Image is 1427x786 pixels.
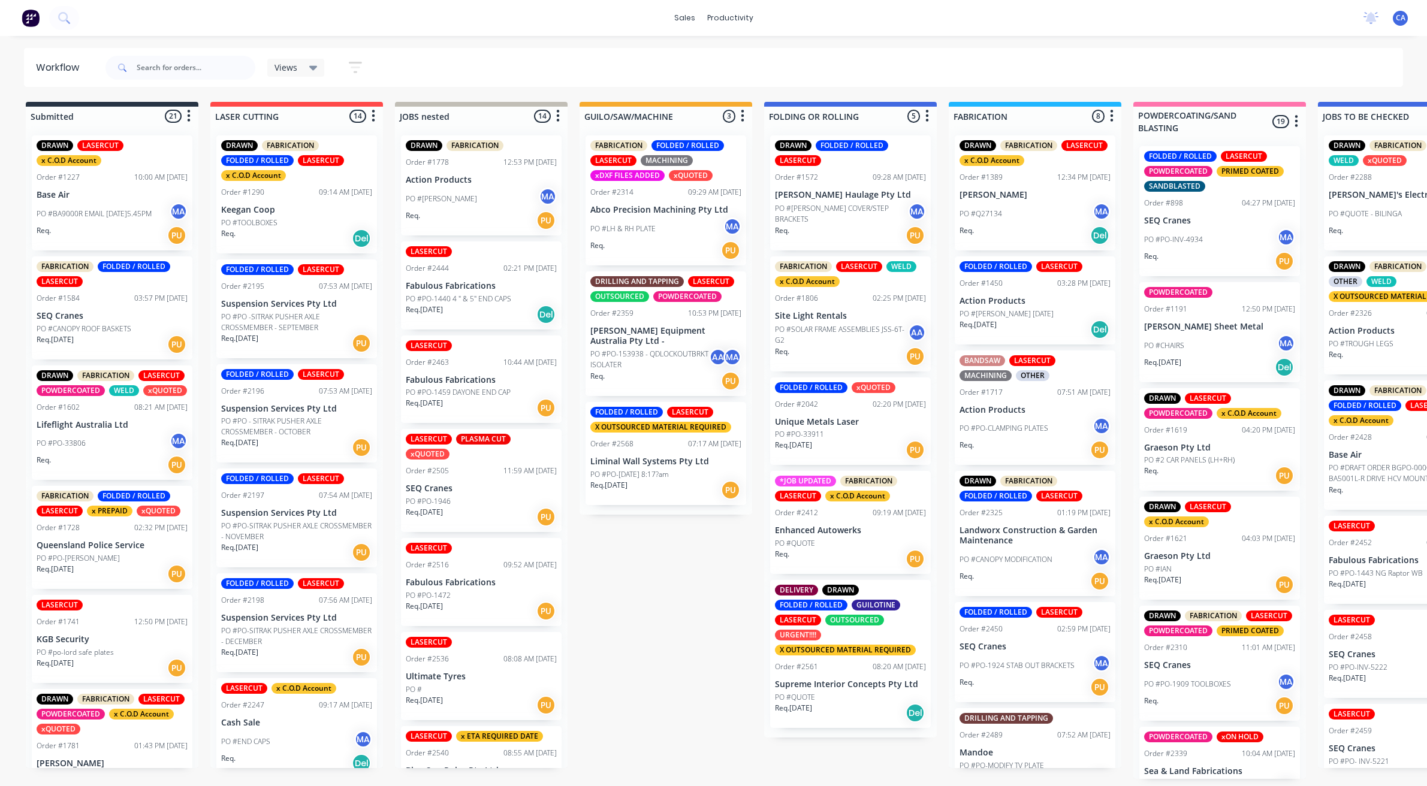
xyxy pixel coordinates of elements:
[590,371,605,382] p: Req.
[1329,155,1359,166] div: WELD
[955,135,1115,250] div: DRAWNFABRICATIONLASERCUTx C.O.D AccountOrder #138912:34 PM [DATE][PERSON_NAME]PO #Q27134MAReq.Del
[653,291,722,302] div: POWDERCOATED
[1363,155,1407,166] div: xQUOTED
[298,155,344,166] div: LASERCUT
[1329,400,1401,411] div: FOLDED / ROLLED
[721,480,740,500] div: PU
[960,370,1012,381] div: MACHINING
[406,175,557,185] p: Action Products
[221,140,258,151] div: DRAWN
[37,420,188,430] p: Lifeflight Australia Ltd
[775,190,926,200] p: [PERSON_NAME] Haulage Pty Ltd
[775,399,818,410] div: Order #2042
[590,291,649,302] div: OUTSOURCED
[406,194,477,204] p: PO #[PERSON_NAME]
[960,140,996,151] div: DRAWN
[37,172,80,183] div: Order #1227
[536,211,556,230] div: PU
[775,417,926,427] p: Unique Metals Laser
[825,491,890,501] div: x C.O.D Account
[37,208,152,219] p: PO #BA9000R EMAIL [DATE]5.45PM
[590,240,605,251] p: Req.
[1275,466,1294,485] div: PU
[770,135,931,250] div: DRAWNFOLDED / ROLLEDLASERCUTOrder #157209:28 AM [DATE][PERSON_NAME] Haulage Pty LtdPO #[PERSON_NA...
[1329,276,1362,287] div: OTHER
[1329,349,1343,360] p: Req.
[775,491,821,501] div: LASERCUT
[775,155,821,166] div: LASERCUT
[775,346,789,357] p: Req.
[216,468,377,567] div: FOLDED / ROLLEDLASERCUTOrder #219707:54 AM [DATE]Suspension Services Pty LtdPO #PO-SITRAK PUSHER ...
[590,349,709,370] p: PO #PO-153938 - QDLOCKOUTBRKT ISOLATER
[536,305,556,324] div: Del
[1144,216,1295,226] p: SEQ Cranes
[216,135,377,253] div: DRAWNFABRICATIONFOLDED / ROLLEDLASERCUTx C.O.D AccountOrder #129009:14 AM [DATE]Keegan CoopPO #TO...
[688,187,741,198] div: 09:29 AM [DATE]
[1139,388,1300,491] div: DRAWNLASERCUTPOWDERCOATEDx C.O.D AccountOrder #161904:20 PM [DATE]Graeson Pty LtdPO #2 CAR PANELS...
[1144,151,1217,162] div: FOLDED / ROLLED
[401,335,562,424] div: LASERCUTOrder #246310:44 AM [DATE]Fabulous FabricationsPO #PO-1459 DAYONE END CAPReq.[DATE]PU
[221,228,236,239] p: Req.
[37,334,74,345] p: Req. [DATE]
[1144,198,1183,208] div: Order #898
[446,140,503,151] div: FABRICATION
[836,261,882,272] div: LASERCUT
[1275,358,1294,377] div: Del
[960,491,1032,501] div: FOLDED / ROLLED
[274,61,297,74] span: Views
[955,471,1115,596] div: DRAWNFABRICATIONFOLDED / ROLLEDLASERCUTOrder #232501:19 PM [DATE]Landworx Construction & Garden M...
[723,217,741,235] div: MA
[960,278,1003,289] div: Order #1450
[590,439,633,449] div: Order #2568
[1090,226,1109,245] div: Del
[98,491,170,501] div: FOLDED / ROLLED
[406,465,449,476] div: Order #2505
[77,140,123,151] div: LASERCUT
[37,190,188,200] p: Base Air
[503,157,557,168] div: 12:53 PM [DATE]
[1329,308,1372,319] div: Order #2326
[1144,425,1187,436] div: Order #1619
[590,187,633,198] div: Order #2314
[138,370,185,381] div: LASERCUT
[352,334,371,353] div: PU
[1144,287,1212,298] div: POWDERCOATED
[775,293,818,304] div: Order #1806
[1090,440,1109,459] div: PU
[1144,166,1212,177] div: POWDERCOATED
[221,205,372,215] p: Keegan Coop
[1144,181,1205,192] div: SANDBLASTED
[775,225,789,236] p: Req.
[1185,501,1231,512] div: LASERCUT
[1369,140,1426,151] div: FABRICATION
[775,261,832,272] div: FABRICATION
[651,140,724,151] div: FOLDED / ROLLED
[143,385,187,396] div: xQUOTED
[960,319,997,330] p: Req. [DATE]
[816,140,888,151] div: FOLDED / ROLLED
[536,398,556,418] div: PU
[221,312,372,333] p: PO #PO -SITRAK PUSHER AXLE CROSSMEMBER - SEPTEMBER
[406,263,449,274] div: Order #2444
[503,357,557,368] div: 10:44 AM [DATE]
[406,387,511,398] p: PO #PO-1459 DAYONE END CAP
[406,483,557,494] p: SEQ Cranes
[590,422,731,433] div: X OUTSOURCED MATERIAL REQUIRED
[1221,151,1267,162] div: LASERCUT
[721,371,740,391] div: PU
[221,473,294,484] div: FOLDED / ROLLED
[170,432,188,450] div: MA
[221,264,294,275] div: FOLDED / ROLLED
[319,281,372,292] div: 07:53 AM [DATE]
[906,440,925,459] div: PU
[775,324,908,346] p: PO #SOLAR FRAME ASSEMBLIES JSS-6T-G2
[775,382,847,393] div: FOLDED / ROLLED
[1277,334,1295,352] div: MA
[775,429,824,440] p: PO #PO-33911
[406,496,451,507] p: PO #PO-1946
[1329,385,1365,396] div: DRAWN
[1057,278,1111,289] div: 03:28 PM [DATE]
[688,276,734,287] div: LASERCUT
[1036,491,1082,501] div: LASERCUT
[770,256,931,371] div: FABRICATIONLASERCUTWELDx C.O.D AccountOrder #180602:25 PM [DATE]Site Light RentalsPO #SOLAR FRAME...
